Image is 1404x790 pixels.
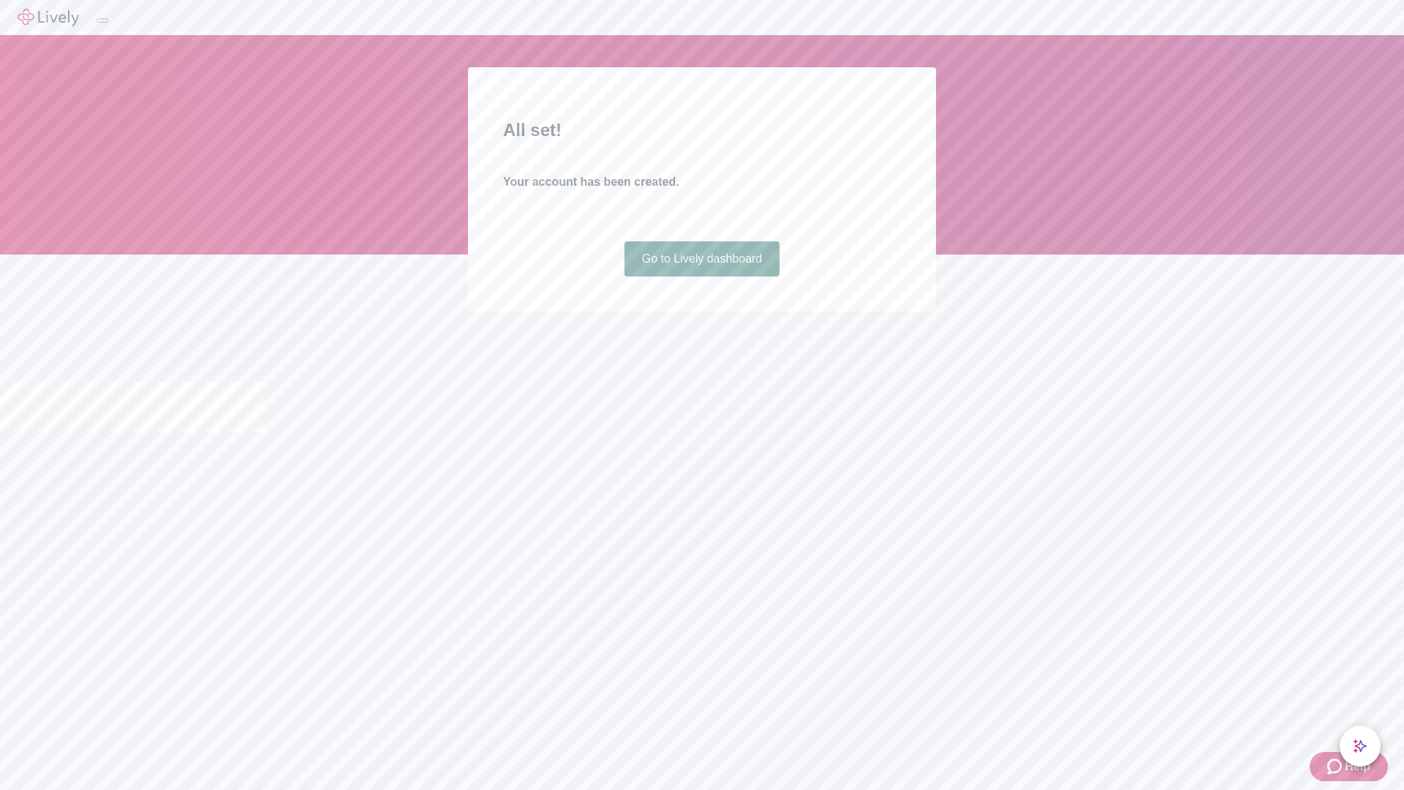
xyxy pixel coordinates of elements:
[97,18,108,23] button: Log out
[1310,752,1388,781] button: Zendesk support iconHelp
[624,241,780,276] a: Go to Lively dashboard
[503,117,901,143] h2: All set!
[18,9,79,26] img: Lively
[503,173,901,191] h4: Your account has been created.
[1345,758,1370,775] span: Help
[1327,758,1345,775] svg: Zendesk support icon
[1353,739,1367,753] svg: Lively AI Assistant
[1340,726,1381,767] button: chat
